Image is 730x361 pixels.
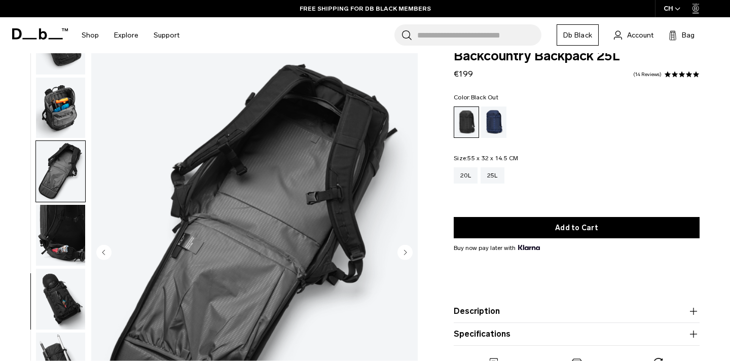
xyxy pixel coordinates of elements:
button: Backcountry Backpack 25L Black Out [35,77,86,139]
button: Backcountry Backpack 25L Black Out [35,140,86,202]
button: Description [454,305,700,317]
span: Black Out [471,94,498,101]
a: Account [614,29,653,41]
button: Backcountry Backpack 25L Black Out [35,204,86,266]
nav: Main Navigation [74,17,187,53]
a: 20L [454,167,478,184]
button: Bag [669,29,695,41]
a: 25L [481,167,504,184]
button: Previous slide [96,245,112,262]
a: Support [154,17,179,53]
a: Explore [114,17,138,53]
a: FREE SHIPPING FOR DB BLACK MEMBERS [300,4,431,13]
legend: Size: [454,155,519,161]
a: 14 reviews [633,72,662,77]
img: Backcountry Backpack 25L Black Out [36,141,85,202]
img: Backcountry Backpack 25L Black Out [36,269,85,330]
a: Shop [82,17,99,53]
legend: Color: [454,94,498,100]
img: Backcountry Backpack 25L Black Out [36,78,85,138]
span: Backcountry Backpack 25L [454,50,700,63]
span: Buy now pay later with [454,243,540,252]
span: Bag [682,30,695,41]
button: Add to Cart [454,217,700,238]
img: {"height" => 20, "alt" => "Klarna"} [518,245,540,250]
button: Backcountry Backpack 25L Black Out [35,268,86,330]
button: Specifications [454,328,700,340]
a: Db Black [557,24,599,46]
span: 55 x 32 x 14.5 CM [467,155,518,162]
span: €199 [454,69,473,79]
a: Black Out [454,106,479,138]
button: Next slide [397,245,413,262]
span: Account [627,30,653,41]
img: Backcountry Backpack 25L Black Out [36,205,85,266]
a: Blue Hour [481,106,506,138]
